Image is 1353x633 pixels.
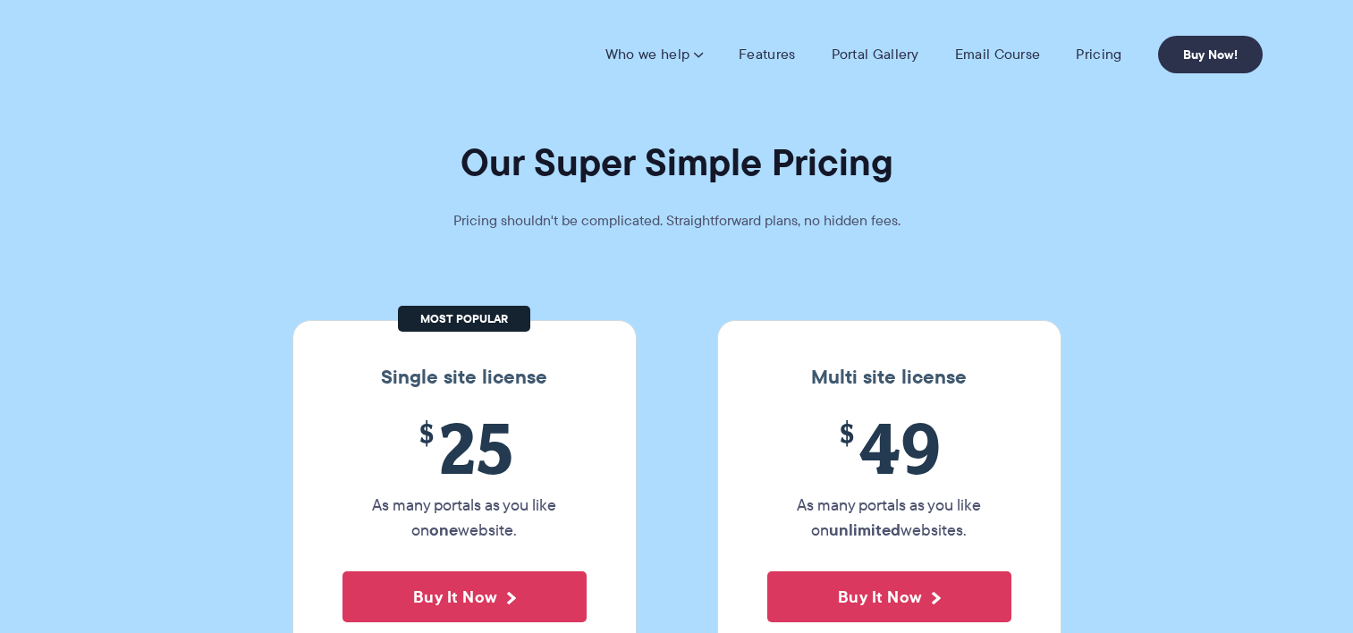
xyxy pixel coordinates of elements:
[409,208,945,233] p: Pricing shouldn't be complicated. Straightforward plans, no hidden fees.
[429,518,458,542] strong: one
[767,493,1011,543] p: As many portals as you like on websites.
[955,46,1041,63] a: Email Course
[342,571,587,622] button: Buy It Now
[767,407,1011,488] span: 49
[829,518,901,542] strong: unlimited
[1158,36,1263,73] a: Buy Now!
[832,46,919,63] a: Portal Gallery
[767,571,1011,622] button: Buy It Now
[342,493,587,543] p: As many portals as you like on website.
[736,366,1043,389] h3: Multi site license
[342,407,587,488] span: 25
[311,366,618,389] h3: Single site license
[605,46,703,63] a: Who we help
[739,46,795,63] a: Features
[1076,46,1121,63] a: Pricing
